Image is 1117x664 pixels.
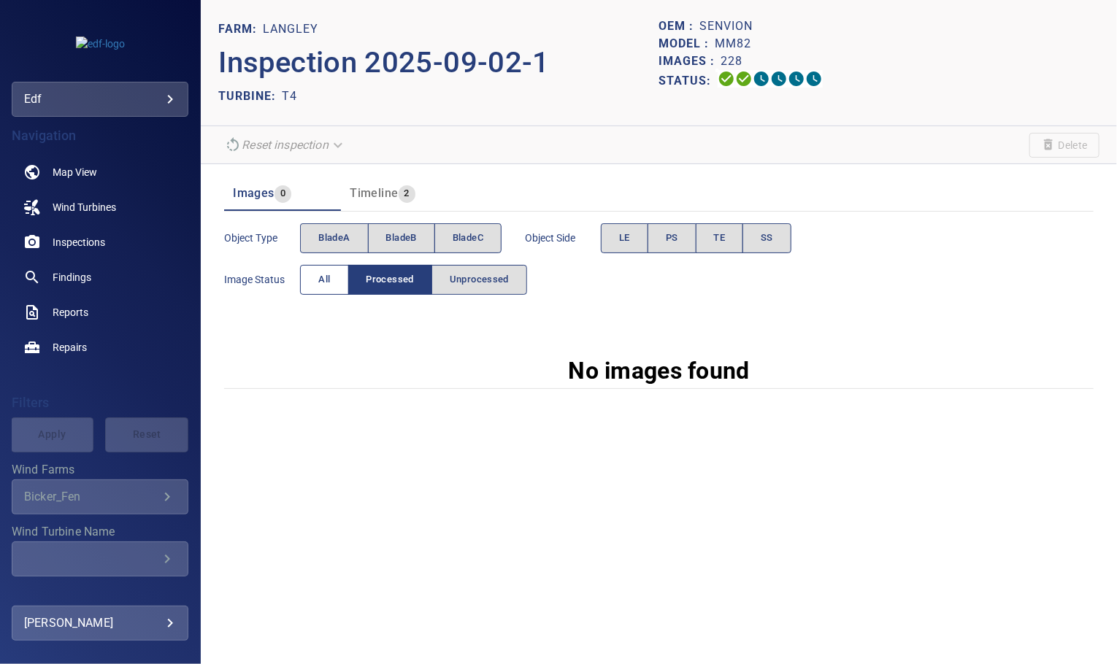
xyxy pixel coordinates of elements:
a: map noActive [12,155,188,190]
p: No images found [568,353,750,388]
span: Wind Turbines [53,200,116,215]
span: bladeC [453,230,483,247]
button: PS [648,223,696,253]
button: bladeB [368,223,435,253]
div: edf [12,82,188,117]
span: PS [666,230,678,247]
div: Wind Turbine Name [12,541,188,576]
span: Images [233,186,274,200]
span: 0 [275,185,291,202]
span: Repairs [53,340,87,355]
span: Image Status [224,272,300,287]
span: Map View [53,165,97,179]
svg: Data Formatted 100% [735,70,753,88]
div: objectType [300,223,502,253]
div: edf [24,88,176,111]
span: Object type [224,231,300,245]
span: Findings [53,270,91,285]
span: bladeA [318,230,350,247]
p: MM82 [715,35,752,53]
button: TE [696,223,744,253]
span: LE [619,230,630,247]
h4: Navigation [12,128,188,143]
svg: Selecting 0% [753,70,770,88]
label: Wind Turbine Name [12,526,188,538]
p: 228 [721,53,743,70]
em: Reset inspection [242,138,328,152]
p: T4 [282,88,297,105]
button: bladeC [434,223,502,253]
span: Reports [53,305,88,320]
p: Images : [659,53,721,70]
span: 2 [399,185,415,202]
span: Inspections [53,235,105,250]
a: repairs noActive [12,330,188,365]
svg: Matching 0% [788,70,805,88]
span: Unable to delete the inspection due to your user permissions [1029,133,1099,158]
p: Inspection 2025-09-02-1 [218,41,659,85]
p: Status: [659,70,718,91]
button: All [300,265,348,295]
label: Wind Farms [12,464,188,476]
p: TURBINE: [218,88,282,105]
a: windturbines noActive [12,190,188,225]
span: All [318,271,330,288]
a: inspections noActive [12,225,188,260]
h4: Filters [12,395,188,410]
svg: Classification 0% [805,70,823,88]
p: Senvion [700,18,753,35]
button: LE [601,223,648,253]
button: Unprocessed [431,265,527,295]
span: Object Side [525,231,601,245]
span: Unprocessed [450,271,509,288]
div: Reset inspection [218,132,351,158]
p: FARM: [218,20,263,38]
img: edf-logo [76,36,125,51]
a: findings noActive [12,260,188,295]
span: Processed [366,271,414,288]
div: Unable to reset the inspection due to your user permissions [218,132,351,158]
button: Processed [348,265,432,295]
p: OEM : [659,18,700,35]
span: TE [714,230,726,247]
span: bladeB [386,230,417,247]
div: Bicker_Fen [24,490,158,503]
span: SS [761,230,773,247]
p: Model : [659,35,715,53]
div: objectSide [601,223,791,253]
p: Langley [263,20,318,38]
svg: ML Processing 0% [770,70,788,88]
button: bladeA [300,223,368,253]
button: SS [742,223,791,253]
svg: Uploading 100% [718,70,735,88]
span: Timeline [350,186,398,200]
div: Wind Farms [12,479,188,514]
div: imageStatus [300,265,527,295]
a: reports noActive [12,295,188,330]
div: [PERSON_NAME] [24,611,176,635]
